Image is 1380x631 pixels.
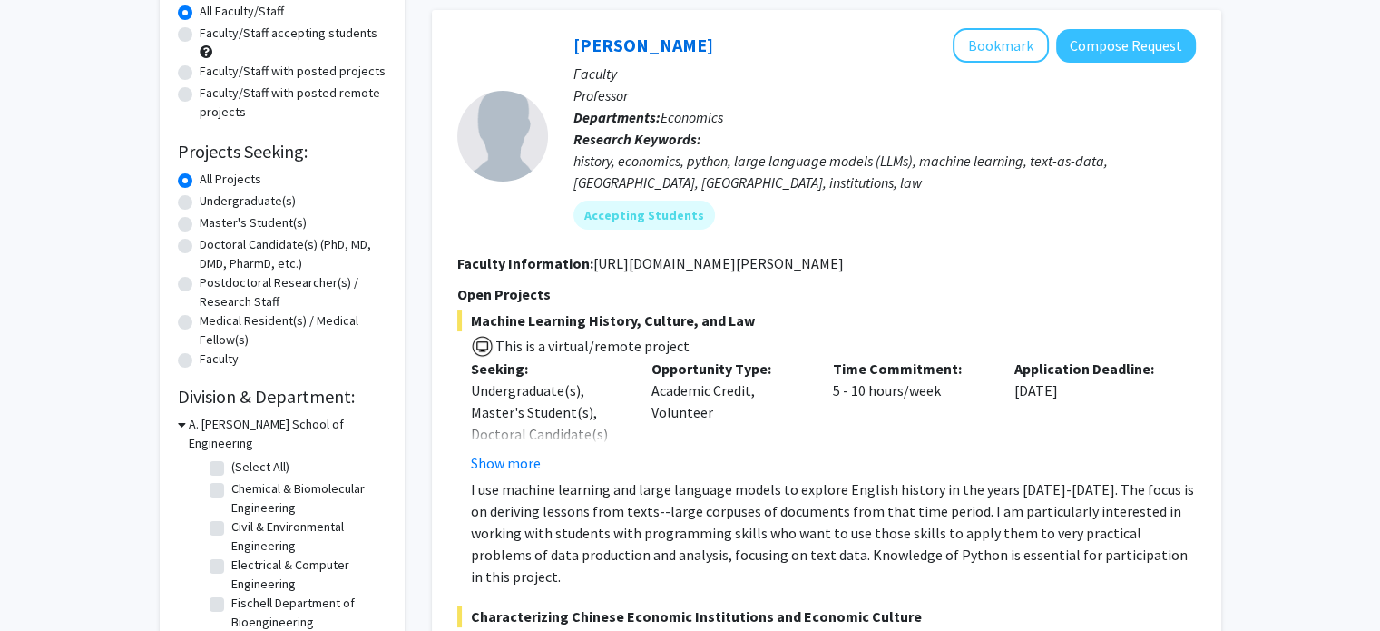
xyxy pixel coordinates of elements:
[661,108,723,126] span: Economics
[1056,29,1196,63] button: Compose Request to Peter Murrell
[471,478,1196,587] p: I use machine learning and large language models to explore English history in the years [DATE]-[...
[231,458,289,477] label: (Select All)
[200,273,387,311] label: Postdoctoral Researcher(s) / Research Staff
[457,254,593,272] b: Faculty Information:
[638,358,819,474] div: Academic Credit, Volunteer
[833,358,987,380] p: Time Commitment:
[231,518,382,556] label: Civil & Environmental Engineering
[471,452,541,474] button: Show more
[471,380,625,488] div: Undergraduate(s), Master's Student(s), Doctoral Candidate(s) (PhD, MD, DMD, PharmD, etc.)
[494,337,690,355] span: This is a virtual/remote project
[573,150,1196,193] div: history, economics, python, large language models (LLMs), machine learning, text-as-data, [GEOGRA...
[200,213,307,232] label: Master's Student(s)
[189,415,387,453] h3: A. [PERSON_NAME] School of Engineering
[1001,358,1182,474] div: [DATE]
[178,386,387,408] h2: Division & Department:
[14,549,77,617] iframe: Chat
[200,311,387,350] label: Medical Resident(s) / Medical Fellow(s)
[573,34,713,56] a: [PERSON_NAME]
[471,358,625,380] p: Seeking:
[200,350,239,369] label: Faculty
[178,141,387,163] h2: Projects Seeking:
[200,62,386,81] label: Faculty/Staff with posted projects
[953,28,1049,63] button: Add Peter Murrell to Bookmarks
[573,84,1196,106] p: Professor
[651,358,806,380] p: Opportunity Type:
[200,24,377,43] label: Faculty/Staff accepting students
[573,108,661,126] b: Departments:
[200,84,387,122] label: Faculty/Staff with posted remote projects
[457,283,1196,305] p: Open Projects
[200,235,387,273] label: Doctoral Candidate(s) (PhD, MD, DMD, PharmD, etc.)
[819,358,1001,474] div: 5 - 10 hours/week
[573,201,715,230] mat-chip: Accepting Students
[573,63,1196,84] p: Faculty
[200,170,261,189] label: All Projects
[457,310,1196,331] span: Machine Learning History, Culture, and Law
[200,192,296,211] label: Undergraduate(s)
[231,556,382,594] label: Electrical & Computer Engineering
[593,254,844,272] fg-read-more: [URL][DOMAIN_NAME][PERSON_NAME]
[231,479,382,518] label: Chemical & Biomolecular Engineering
[457,606,1196,627] span: Characterizing Chinese Economic Institutions and Economic Culture
[1014,358,1169,380] p: Application Deadline:
[573,130,701,148] b: Research Keywords:
[200,2,284,21] label: All Faculty/Staff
